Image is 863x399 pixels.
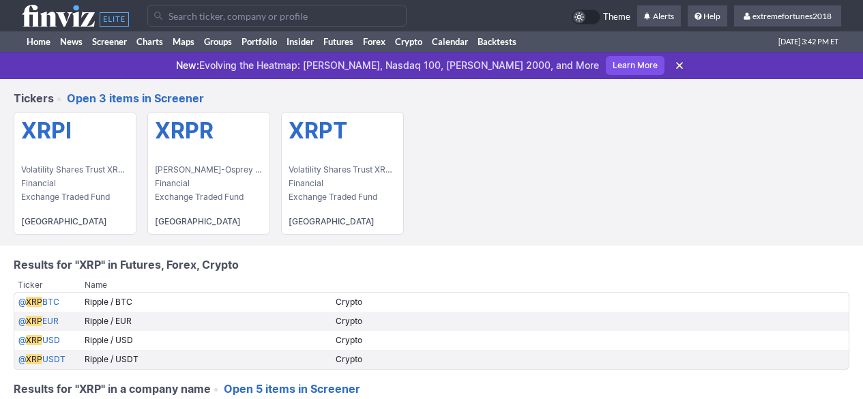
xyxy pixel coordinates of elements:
th: Name [81,278,332,292]
a: Maps [168,31,199,52]
span: [PERSON_NAME]-Osprey XRP ETF [155,163,263,177]
td: Ripple / USD [81,331,332,350]
a: @XRPBTC [18,297,59,307]
input: Search [147,5,407,27]
a: Learn More [606,56,664,75]
span: New: [176,59,199,71]
td: Crypto [332,312,850,331]
h5: XRPR [155,118,263,144]
th: Ticker [14,278,81,292]
span: Financial [289,177,396,190]
span: Exchange Traded Fund [289,190,396,204]
a: @XRPUSDT [18,354,65,364]
b: [GEOGRAPHIC_DATA] [155,215,263,228]
span: • [214,382,218,396]
a: Home [22,31,55,52]
span: Financial [21,177,129,190]
td: Crypto [332,331,850,350]
span: • [57,91,61,105]
td: Ripple / USDT [81,350,332,370]
a: Crypto [390,31,427,52]
a: XRPT Volatility Shares Trust XRP 2X ETF Financial Exchange Traded Fund [GEOGRAPHIC_DATA] [281,112,404,235]
a: XRPI Volatility Shares Trust XRP ETF Financial Exchange Traded Fund [GEOGRAPHIC_DATA] [14,112,136,235]
td: Crypto [332,292,850,312]
a: @XRPUSD [18,335,60,345]
a: extremefortunes2018 [734,5,841,27]
a: Portfolio [237,31,282,52]
span: Volatility Shares Trust XRP 2X ETF [289,163,396,177]
h5: XRPT [289,118,396,144]
a: Backtests [473,31,521,52]
a: Insider [282,31,319,52]
span: [DATE] 3:42 PM ET [778,31,838,52]
a: Charts [132,31,168,52]
span: Exchange Traded Fund [155,190,263,204]
a: Alerts [637,5,681,27]
span: XRP [26,354,42,364]
a: Screener [87,31,132,52]
h4: Results for "XRP" in Futures, Forex, Crypto [14,246,849,278]
span: Exchange Traded Fund [21,190,129,204]
a: News [55,31,87,52]
span: XRP [26,335,42,345]
a: Groups [199,31,237,52]
h4: Tickers [14,79,849,112]
a: Calendar [427,31,473,52]
h5: XRPI [21,118,129,144]
p: Evolving the Heatmap: [PERSON_NAME], Nasdaq 100, [PERSON_NAME] 2000, and More [176,59,599,72]
td: Ripple / EUR [81,312,332,331]
a: @XRPEUR [18,316,59,326]
span: Theme [603,10,630,25]
a: Open 3 items in Screener [67,91,204,105]
span: extremefortunes2018 [752,11,832,21]
a: Forex [358,31,390,52]
a: Open 5 items in Screener [224,382,360,396]
span: Financial [155,177,263,190]
a: Help [688,5,727,27]
a: Futures [319,31,358,52]
b: [GEOGRAPHIC_DATA] [289,215,396,228]
a: Theme [572,10,630,25]
td: Crypto [332,350,850,370]
span: XRP [26,297,42,307]
span: Volatility Shares Trust XRP ETF [21,163,129,177]
td: Ripple / BTC [81,292,332,312]
a: XRPR [PERSON_NAME]-Osprey XRP ETF Financial Exchange Traded Fund [GEOGRAPHIC_DATA] [147,112,270,235]
span: XRP [26,316,42,326]
b: [GEOGRAPHIC_DATA] [21,215,129,228]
